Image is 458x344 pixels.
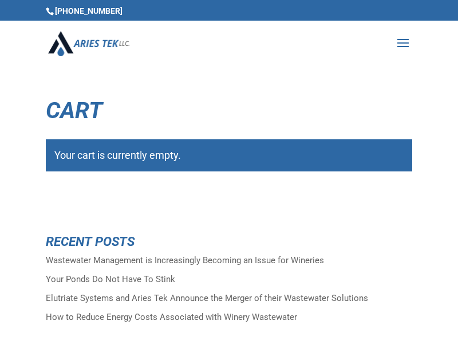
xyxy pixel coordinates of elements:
[46,235,412,254] h4: Recent Posts
[46,6,123,15] span: [PHONE_NUMBER]
[46,293,368,303] a: Elutriate Systems and Aries Tek Announce the Merger of their Wastewater Solutions
[48,31,129,56] img: Aries Tek
[46,255,324,265] a: Wastewater Management is Increasingly Becoming an Issue for Wineries
[46,192,146,221] a: Return to shop
[46,274,175,284] a: Your Ponds Do Not Have To Stink
[46,139,412,171] div: Your cart is currently empty.
[46,312,297,322] a: How to Reduce Energy Costs Associated with Winery Wastewater
[46,99,412,128] h1: Cart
